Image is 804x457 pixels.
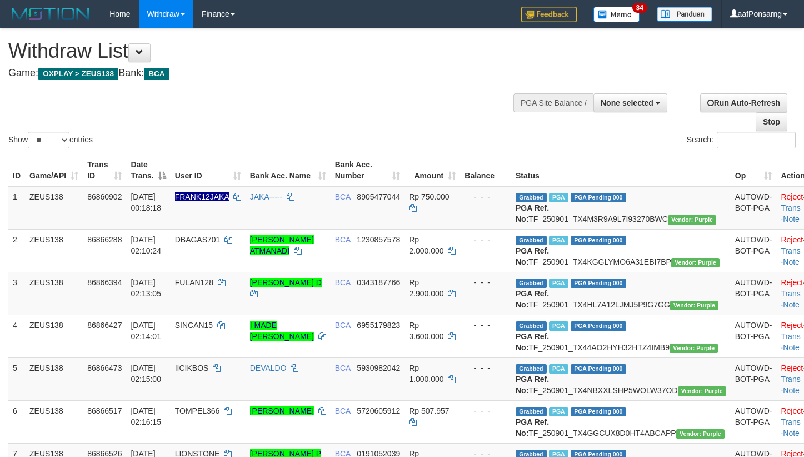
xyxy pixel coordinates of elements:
a: DEVALDO [250,364,287,372]
th: Balance [460,155,511,186]
th: User ID: activate to sort column ascending [171,155,246,186]
a: Note [783,215,800,223]
span: Copy 8905477044 to clipboard [357,192,400,201]
a: Reject [781,406,803,415]
span: [DATE] 02:10:24 [131,235,161,255]
a: Note [783,386,800,395]
img: Feedback.jpg [521,7,577,22]
span: PGA Pending [571,321,626,331]
span: PGA Pending [571,236,626,245]
input: Search: [717,132,796,148]
span: BCA [335,406,351,415]
span: 86860902 [87,192,122,201]
span: PGA Pending [571,193,626,202]
span: 86866473 [87,364,122,372]
button: None selected [593,93,667,112]
th: Op: activate to sort column ascending [731,155,777,186]
a: Run Auto-Refresh [700,93,787,112]
a: Note [783,429,800,438]
td: AUTOWD-BOT-PGA [731,315,777,357]
a: I MADE [PERSON_NAME] [250,321,314,341]
h1: Withdraw List [8,40,525,62]
span: Nama rekening ada tanda titik/strip, harap diedit [175,192,229,201]
span: PGA Pending [571,364,626,374]
th: Bank Acc. Name: activate to sort column ascending [246,155,331,186]
td: 3 [8,272,25,315]
h4: Game: Bank: [8,68,525,79]
th: Trans ID: activate to sort column ascending [83,155,126,186]
a: Reject [781,321,803,330]
span: Copy 1230857578 to clipboard [357,235,400,244]
span: Vendor URL: https://trx4.1velocity.biz [670,301,718,310]
span: PGA Pending [571,279,626,288]
th: Game/API: activate to sort column ascending [25,155,83,186]
div: - - - [465,277,507,288]
th: Amount: activate to sort column ascending [405,155,460,186]
span: 86866517 [87,406,122,415]
span: Copy 5720605912 to clipboard [357,406,400,415]
td: TF_250901_TX4NBXXLSHP5WOLW37OD [511,357,731,400]
span: BCA [144,68,169,80]
span: Grabbed [516,236,547,245]
span: Marked by aafpengsreynich [549,193,568,202]
td: TF_250901_TX4GGCUX8D0HT4ABCAPP [511,400,731,443]
span: [DATE] 02:15:00 [131,364,161,384]
div: - - - [465,191,507,202]
td: ZEUS138 [25,357,83,400]
span: IICIKBOS [175,364,209,372]
span: Rp 507.957 [409,406,449,415]
td: AUTOWD-BOT-PGA [731,186,777,230]
span: Vendor URL: https://trx4.1velocity.biz [676,429,725,439]
img: Button%20Memo.svg [593,7,640,22]
span: 34 [632,3,647,13]
a: [PERSON_NAME] D [250,278,322,287]
span: Copy 0343187766 to clipboard [357,278,400,287]
td: 5 [8,357,25,400]
select: Showentries [28,132,69,148]
div: - - - [465,234,507,245]
span: Rp 750.000 [409,192,449,201]
div: PGA Site Balance / [513,93,593,112]
span: SINCAN15 [175,321,213,330]
span: Grabbed [516,193,547,202]
a: Reject [781,364,803,372]
span: OXPLAY > ZEUS138 [38,68,118,80]
a: Note [783,257,800,266]
span: BCA [335,192,351,201]
span: Marked by aafpengsreynich [549,364,568,374]
span: Grabbed [516,279,547,288]
td: ZEUS138 [25,400,83,443]
th: Status [511,155,731,186]
a: Reject [781,278,803,287]
a: Note [783,343,800,352]
span: Rp 3.600.000 [409,321,443,341]
span: 86866427 [87,321,122,330]
b: PGA Ref. No: [516,289,549,309]
span: PGA Pending [571,407,626,416]
span: Marked by aafpengsreynich [549,279,568,288]
a: Note [783,300,800,309]
th: Bank Acc. Number: activate to sort column ascending [331,155,405,186]
span: Grabbed [516,321,547,331]
label: Search: [687,132,796,148]
b: PGA Ref. No: [516,375,549,395]
span: BCA [335,321,351,330]
span: BCA [335,235,351,244]
span: Grabbed [516,364,547,374]
span: Vendor URL: https://trx4.1velocity.biz [668,215,716,225]
a: Reject [781,235,803,244]
a: Reject [781,192,803,201]
td: TF_250901_TX4HL7A12LJMJ5P9G7GG [511,272,731,315]
td: 1 [8,186,25,230]
td: AUTOWD-BOT-PGA [731,400,777,443]
td: TF_250901_TX44AO2HYH32HTZ4IMB9 [511,315,731,357]
td: ZEUS138 [25,315,83,357]
span: Marked by aafpengsreynich [549,321,568,331]
a: [PERSON_NAME] [250,406,314,415]
span: Vendor URL: https://trx4.1velocity.biz [670,344,718,353]
span: Rp 1.000.000 [409,364,443,384]
td: ZEUS138 [25,229,83,272]
td: ZEUS138 [25,186,83,230]
span: BCA [335,278,351,287]
span: Rp 2.900.000 [409,278,443,298]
